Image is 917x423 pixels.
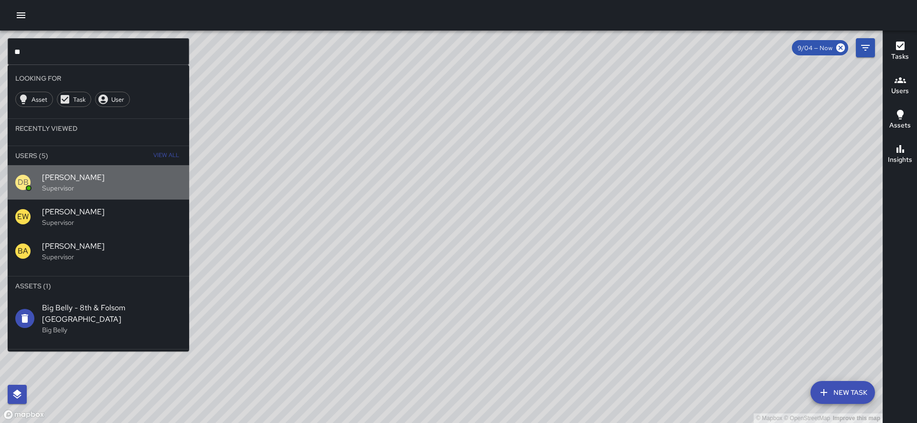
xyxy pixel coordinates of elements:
[8,69,189,88] li: Looking For
[889,120,911,131] h6: Assets
[17,211,29,222] p: EW
[42,218,181,227] p: Supervisor
[856,38,875,57] button: Filters
[8,296,189,341] div: Big Belly - 8th & Folsom [GEOGRAPHIC_DATA]Big Belly
[153,148,179,163] span: View All
[891,52,909,62] h6: Tasks
[8,234,189,268] div: BA[PERSON_NAME]Supervisor
[883,69,917,103] button: Users
[95,92,130,107] div: User
[8,165,189,200] div: DB[PERSON_NAME]Supervisor
[8,119,189,138] li: Recently Viewed
[57,92,91,107] div: Task
[42,206,181,218] span: [PERSON_NAME]
[8,276,189,296] li: Assets (1)
[883,34,917,69] button: Tasks
[792,44,838,52] span: 9/04 — Now
[792,40,848,55] div: 9/04 — Now
[18,245,28,257] p: BA
[106,95,129,104] span: User
[68,95,91,104] span: Task
[8,146,189,165] li: Users (5)
[891,86,909,96] h6: Users
[883,103,917,137] button: Assets
[42,302,181,325] span: Big Belly - 8th & Folsom [GEOGRAPHIC_DATA]
[42,183,181,193] p: Supervisor
[42,325,181,335] p: Big Belly
[810,381,875,404] button: New Task
[15,92,53,107] div: Asset
[42,241,181,252] span: [PERSON_NAME]
[42,252,181,262] p: Supervisor
[883,137,917,172] button: Insights
[888,155,912,165] h6: Insights
[42,172,181,183] span: [PERSON_NAME]
[151,146,181,165] button: View All
[26,95,53,104] span: Asset
[18,177,29,188] p: DB
[8,349,189,369] li: Jia Tasks (1)
[8,200,189,234] div: EW[PERSON_NAME]Supervisor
